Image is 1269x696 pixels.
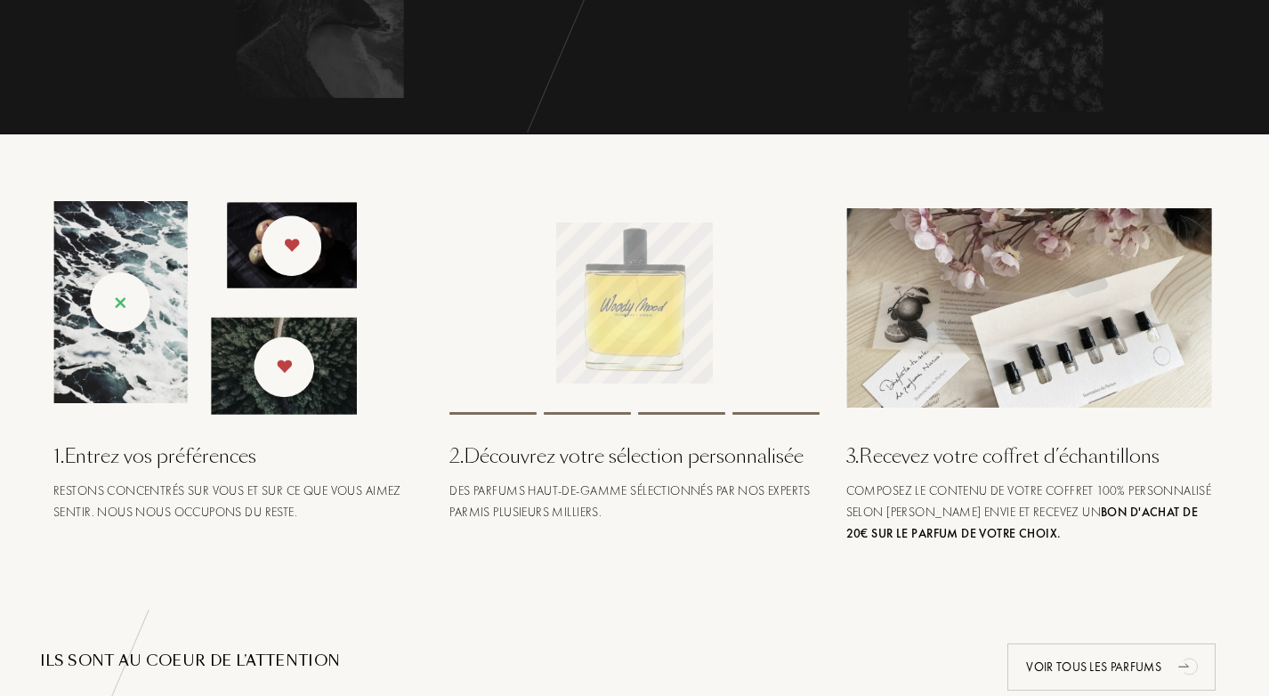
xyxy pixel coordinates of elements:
[1172,648,1208,684] div: animation
[1007,643,1216,691] div: Voir tous les parfums
[449,480,819,522] div: Des parfums haut-de-gamme sélectionnés par nos experts parmis plusieurs milliers.
[846,482,1212,541] span: Composez le contenu de votre coffret 100% personnalisé selon [PERSON_NAME] envie et recevez un
[846,441,1216,471] div: 3 . Recevez votre coffret d’échantillons
[40,651,1229,672] div: ILS SONT au COEUR de l’attention
[846,208,1216,408] img: box_landing_top.png
[449,441,819,471] div: 2 . Découvrez votre sélection personnalisée
[994,643,1229,691] a: Voir tous les parfumsanimation
[53,201,357,415] img: landing_swipe.png
[53,441,423,471] div: 1 . Entrez vos préférences
[53,480,423,522] div: Restons concentrés sur vous et sur ce que vous aimez sentir. Nous nous occupons du reste.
